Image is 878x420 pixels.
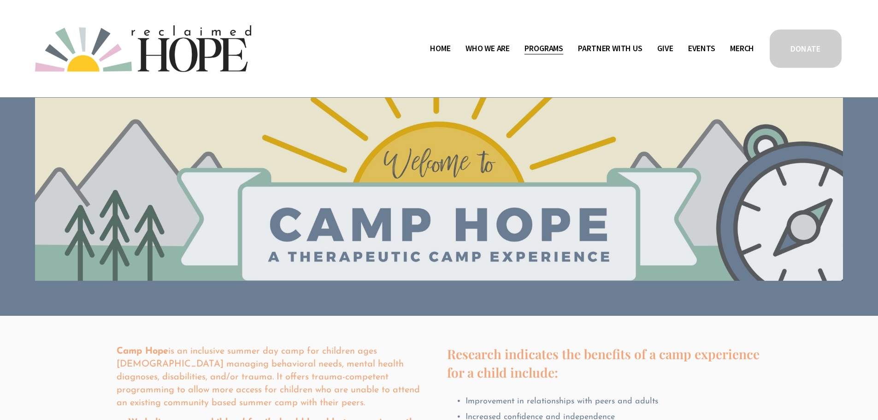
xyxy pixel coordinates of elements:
[730,41,754,56] a: Merch
[466,41,510,56] a: folder dropdown
[466,396,762,408] p: Improvement in relationships with peers and adults
[578,41,642,56] a: folder dropdown
[688,41,715,56] a: Events
[524,41,563,56] a: folder dropdown
[578,42,642,55] span: Partner With Us
[117,345,431,409] p: is an inclusive summer day camp for children ages [DEMOGRAPHIC_DATA] managing behavioral needs, m...
[524,42,563,55] span: Programs
[447,345,762,382] h4: Research indicates the benefits of a camp experience for a child include:
[466,42,510,55] span: Who We Are
[35,25,251,72] img: Reclaimed Hope Initiative
[117,347,168,356] strong: Camp Hope
[768,28,843,69] a: DONATE
[657,41,673,56] a: Give
[430,41,450,56] a: Home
